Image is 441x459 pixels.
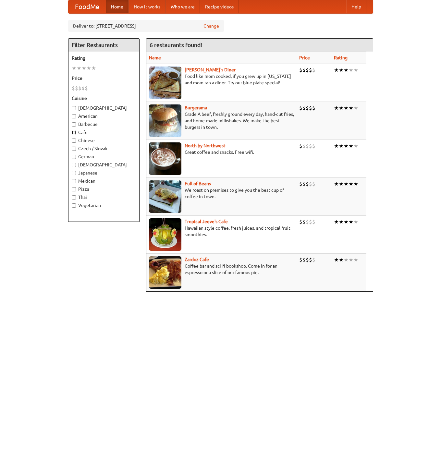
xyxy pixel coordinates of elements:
[299,142,302,150] li: $
[185,67,236,72] a: [PERSON_NAME]'s Diner
[334,66,339,74] li: ★
[344,218,349,225] li: ★
[85,85,88,92] li: $
[72,163,76,167] input: [DEMOGRAPHIC_DATA]
[302,218,306,225] li: $
[185,105,207,110] b: Burgerama
[149,187,294,200] p: We roast on premises to give you the best cup of coffee in town.
[185,143,226,148] a: North by Northwest
[306,66,309,74] li: $
[72,186,136,192] label: Pizza
[312,142,315,150] li: $
[91,65,96,72] li: ★
[72,114,76,118] input: American
[72,162,136,168] label: [DEMOGRAPHIC_DATA]
[334,104,339,112] li: ★
[349,180,353,187] li: ★
[72,121,136,127] label: Barbecue
[68,20,224,32] div: Deliver to: [STREET_ADDRESS]
[149,55,161,60] a: Name
[149,180,181,213] img: beans.jpg
[185,257,209,262] a: Zardoz Cafe
[149,111,294,130] p: Grade A beef, freshly ground every day, hand-cut fries, and home-made milkshakes. We make the bes...
[203,23,219,29] a: Change
[309,180,312,187] li: $
[299,104,302,112] li: $
[72,65,77,72] li: ★
[299,66,302,74] li: $
[149,149,294,155] p: Great coffee and snacks. Free wifi.
[306,142,309,150] li: $
[309,104,312,112] li: $
[78,85,81,92] li: $
[299,218,302,225] li: $
[312,180,315,187] li: $
[72,105,136,111] label: [DEMOGRAPHIC_DATA]
[339,66,344,74] li: ★
[106,0,129,13] a: Home
[72,178,136,184] label: Mexican
[344,142,349,150] li: ★
[349,66,353,74] li: ★
[149,263,294,276] p: Coffee bar and sci-fi bookshop. Come in for an espresso or a slice of our famous pie.
[309,66,312,74] li: $
[149,142,181,175] img: north.jpg
[86,65,91,72] li: ★
[72,187,76,191] input: Pizza
[334,142,339,150] li: ★
[339,256,344,263] li: ★
[339,180,344,187] li: ★
[72,130,76,135] input: Cafe
[72,139,76,143] input: Chinese
[72,129,136,136] label: Cafe
[334,218,339,225] li: ★
[344,256,349,263] li: ★
[72,55,136,61] h5: Rating
[349,142,353,150] li: ★
[72,85,75,92] li: $
[306,104,309,112] li: $
[72,106,76,110] input: [DEMOGRAPHIC_DATA]
[353,256,358,263] li: ★
[149,66,181,99] img: sallys.jpg
[344,104,349,112] li: ★
[149,225,294,238] p: Hawaiian style coffee, fresh juices, and tropical fruit smoothies.
[339,218,344,225] li: ★
[185,181,211,186] b: Full of Beans
[72,137,136,144] label: Chinese
[299,55,310,60] a: Price
[312,66,315,74] li: $
[72,147,76,151] input: Czech / Slovak
[302,66,306,74] li: $
[349,218,353,225] li: ★
[200,0,239,13] a: Recipe videos
[72,195,76,199] input: Thai
[334,180,339,187] li: ★
[312,256,315,263] li: $
[185,219,228,224] b: Tropical Jeeve's Cafe
[309,142,312,150] li: $
[72,113,136,119] label: American
[299,256,302,263] li: $
[312,104,315,112] li: $
[72,194,136,200] label: Thai
[68,39,139,52] h4: Filter Restaurants
[353,180,358,187] li: ★
[72,95,136,102] h5: Cuisine
[165,0,200,13] a: Who we are
[68,0,106,13] a: FoodMe
[149,104,181,137] img: burgerama.jpg
[72,203,76,208] input: Vegetarian
[349,256,353,263] li: ★
[72,75,136,81] h5: Price
[302,256,306,263] li: $
[344,66,349,74] li: ★
[149,256,181,289] img: zardoz.jpg
[309,256,312,263] li: $
[302,142,306,150] li: $
[339,142,344,150] li: ★
[72,179,76,183] input: Mexican
[353,104,358,112] li: ★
